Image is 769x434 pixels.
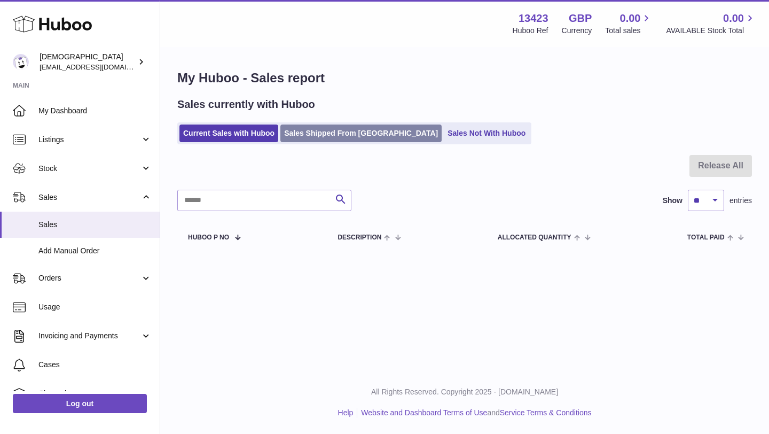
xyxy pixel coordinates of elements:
p: All Rights Reserved. Copyright 2025 - [DOMAIN_NAME] [169,387,760,397]
span: 0.00 [723,11,744,26]
a: Website and Dashboard Terms of Use [361,408,487,417]
label: Show [663,196,682,206]
span: Add Manual Order [38,246,152,256]
span: Invoicing and Payments [38,331,140,341]
span: Listings [38,135,140,145]
h1: My Huboo - Sales report [177,69,752,87]
span: My Dashboard [38,106,152,116]
strong: 13423 [519,11,548,26]
span: Sales [38,192,140,203]
span: Description [338,234,381,241]
img: olgazyuz@outlook.com [13,54,29,70]
div: Currency [562,26,592,36]
a: Current Sales with Huboo [179,125,278,142]
span: Orders [38,273,140,283]
h2: Sales currently with Huboo [177,97,315,112]
span: AVAILABLE Stock Total [666,26,756,36]
span: Huboo P no [188,234,229,241]
a: Sales Shipped From [GEOGRAPHIC_DATA] [280,125,442,142]
a: Sales Not With Huboo [444,125,529,142]
a: Help [338,408,354,417]
span: [EMAIL_ADDRESS][DOMAIN_NAME] [40,63,157,71]
span: Total sales [605,26,653,36]
span: Usage [38,302,152,312]
a: 0.00 Total sales [605,11,653,36]
span: entries [729,196,752,206]
span: ALLOCATED Quantity [498,234,571,241]
span: Stock [38,164,140,174]
span: 0.00 [620,11,641,26]
a: 0.00 AVAILABLE Stock Total [666,11,756,36]
a: Service Terms & Conditions [500,408,592,417]
span: Cases [38,360,152,370]
li: and [357,408,591,418]
span: Sales [38,220,152,230]
span: Total paid [687,234,725,241]
span: Channels [38,389,152,399]
div: [DEMOGRAPHIC_DATA] [40,52,136,72]
a: Log out [13,394,147,413]
div: Huboo Ref [513,26,548,36]
strong: GBP [569,11,592,26]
